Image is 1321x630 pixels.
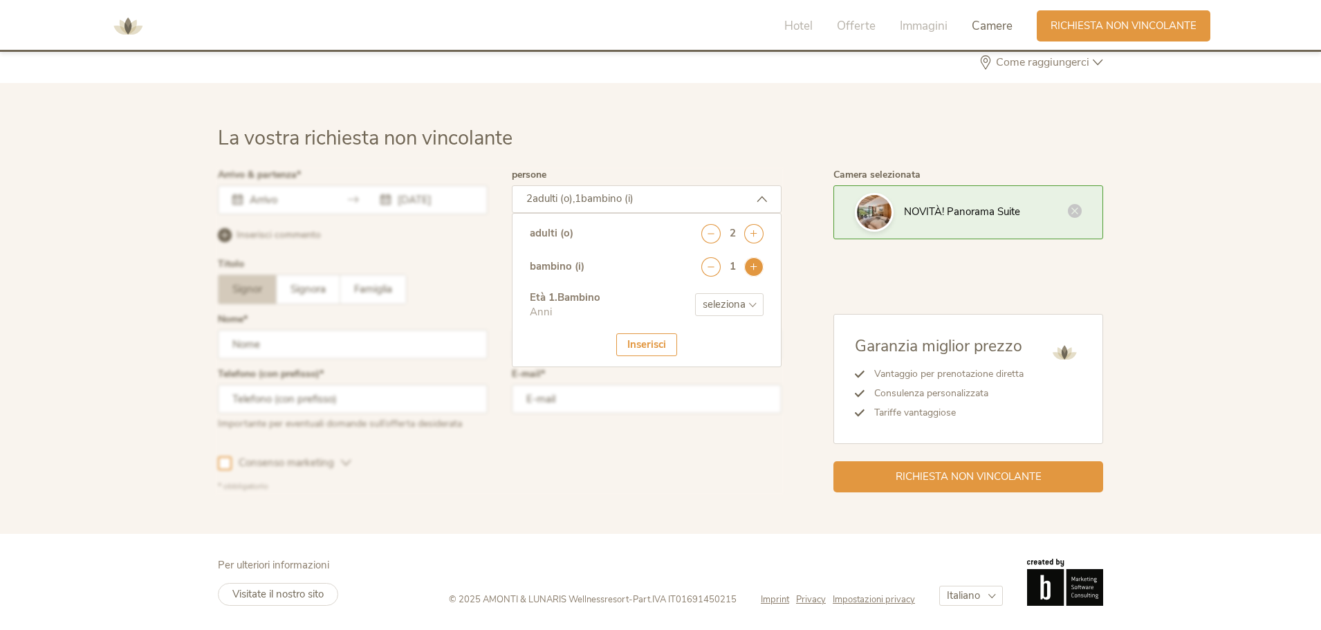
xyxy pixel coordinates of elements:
[833,168,921,181] span: Camera selezionata
[784,18,813,34] span: Hotel
[449,593,629,606] span: © 2025 AMONTI & LUNARIS Wellnessresort
[218,124,512,151] span: La vostra richiesta non vincolante
[533,192,575,205] span: adulti (o),
[972,18,1013,34] span: Camere
[796,593,826,606] span: Privacy
[616,333,677,356] div: Inserisci
[904,205,1020,219] span: NOVITÀ! Panorama Suite
[530,305,600,319] div: Anni
[761,593,796,606] a: Imprint
[629,593,633,606] span: -
[730,259,736,274] div: 1
[530,259,584,274] div: bambino (i)
[833,593,915,606] a: Impostazioni privacy
[730,226,736,241] div: 2
[633,593,737,606] span: Part.IVA IT01691450215
[837,18,876,34] span: Offerte
[761,593,789,606] span: Imprint
[865,364,1024,384] li: Vantaggio per prenotazione diretta
[512,170,546,180] label: persone
[865,384,1024,403] li: Consulenza personalizzata
[896,470,1042,484] span: Richiesta non vincolante
[107,6,149,47] img: AMONTI & LUNARIS Wellnessresort
[107,21,149,30] a: AMONTI & LUNARIS Wellnessresort
[1027,559,1103,606] img: Brandnamic GmbH | Leading Hospitality Solutions
[232,587,324,601] span: Visitate il nostro sito
[581,192,634,205] span: bambino (i)
[1047,335,1082,370] img: AMONTI & LUNARIS Wellnessresort
[530,290,600,305] div: Età 1 . Bambino
[575,192,581,205] span: 1
[900,18,948,34] span: Immagini
[992,57,1093,68] span: Come raggiungerci
[865,403,1024,423] li: Tariffe vantaggiose
[218,558,329,572] span: Per ulteriori informazioni
[218,583,338,606] a: Visitate il nostro sito
[796,593,833,606] a: Privacy
[530,226,573,241] div: adulti (o)
[855,335,1022,357] span: Garanzia miglior prezzo
[1051,19,1197,33] span: Richiesta non vincolante
[526,192,533,205] span: 2
[857,195,892,230] img: La vostra richiesta non vincolante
